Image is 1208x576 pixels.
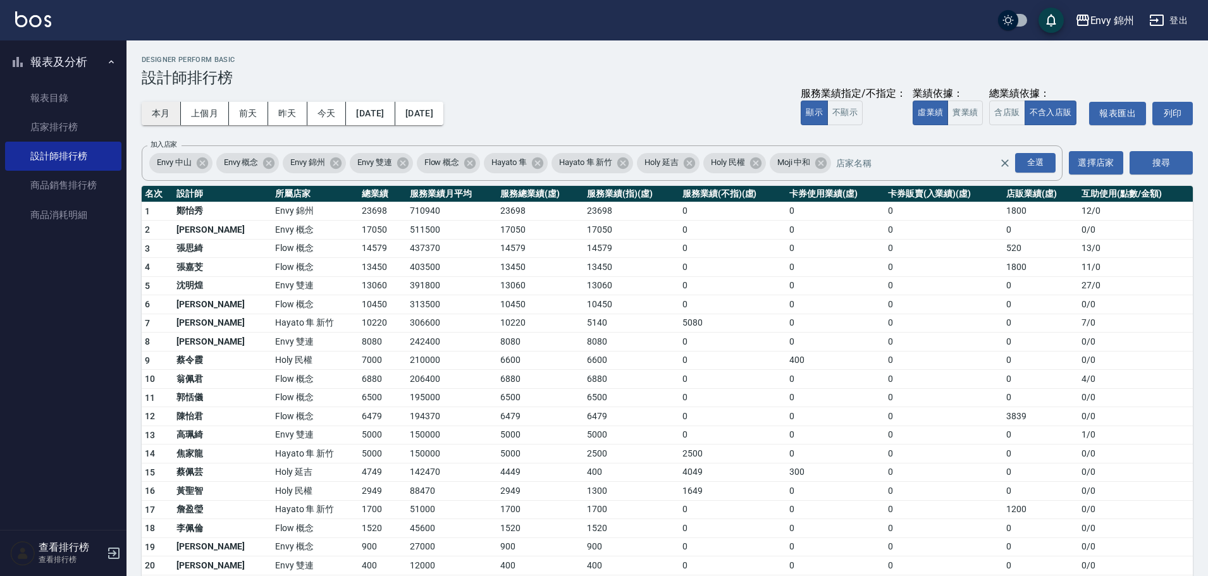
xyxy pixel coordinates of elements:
[5,171,121,200] a: 商品銷售排行榜
[786,370,885,389] td: 0
[786,444,885,463] td: 0
[885,276,1003,295] td: 0
[786,314,885,333] td: 0
[885,519,1003,538] td: 0
[786,407,885,426] td: 0
[1144,9,1193,32] button: 登出
[497,407,584,426] td: 6479
[1003,333,1078,352] td: 0
[395,102,443,125] button: [DATE]
[637,153,700,173] div: Holy 延吉
[173,351,272,370] td: 蔡令霞
[679,258,786,277] td: 0
[885,500,1003,519] td: 0
[359,426,407,444] td: 5000
[484,156,534,169] span: Hayato 隼
[359,221,407,240] td: 17050
[497,370,584,389] td: 6880
[272,186,359,202] th: 所屬店家
[584,463,679,482] td: 400
[145,336,150,346] span: 8
[786,388,885,407] td: 0
[1078,351,1193,370] td: 0 / 0
[272,537,359,556] td: Envy 概念
[1003,370,1078,389] td: 0
[885,351,1003,370] td: 0
[679,186,786,202] th: 服務業績(不指)(虛)
[584,202,679,221] td: 23698
[679,333,786,352] td: 0
[145,448,156,458] span: 14
[359,444,407,463] td: 5000
[584,537,679,556] td: 900
[913,87,983,101] div: 業績依據：
[1070,8,1140,34] button: Envy 錦州
[407,370,497,389] td: 206400
[584,500,679,519] td: 1700
[173,333,272,352] td: [PERSON_NAME]
[407,426,497,444] td: 150000
[359,186,407,202] th: 總業績
[407,295,497,314] td: 313500
[497,351,584,370] td: 6600
[173,276,272,295] td: 沈明煌
[497,314,584,333] td: 10220
[272,239,359,258] td: Flow 概念
[5,46,121,78] button: 報表及分析
[145,224,150,235] span: 2
[947,101,983,125] button: 實業績
[1078,295,1193,314] td: 0 / 0
[801,101,828,125] button: 顯示
[786,463,885,482] td: 300
[497,463,584,482] td: 4449
[1003,463,1078,482] td: 0
[5,113,121,142] a: 店家排行榜
[145,505,156,515] span: 17
[407,444,497,463] td: 150000
[15,11,51,27] img: Logo
[679,407,786,426] td: 0
[584,388,679,407] td: 6500
[407,276,497,295] td: 391800
[268,102,307,125] button: 昨天
[885,426,1003,444] td: 0
[885,295,1003,314] td: 0
[885,463,1003,482] td: 0
[786,295,885,314] td: 0
[703,156,753,169] span: Holy 民權
[173,500,272,519] td: 詹盈瑩
[216,156,266,169] span: Envy 概念
[679,295,786,314] td: 0
[142,186,173,202] th: 名次
[346,102,395,125] button: [DATE]
[149,156,199,169] span: Envy 中山
[497,333,584,352] td: 8080
[1025,101,1077,125] button: 不含入店販
[407,463,497,482] td: 142470
[497,519,584,538] td: 1520
[145,411,156,421] span: 12
[497,295,584,314] td: 10450
[359,482,407,501] td: 2949
[229,102,268,125] button: 前天
[584,482,679,501] td: 1300
[1069,151,1123,175] button: 選擇店家
[786,258,885,277] td: 0
[989,101,1025,125] button: 含店販
[417,153,481,173] div: Flow 概念
[679,276,786,295] td: 0
[407,333,497,352] td: 242400
[407,221,497,240] td: 511500
[679,519,786,538] td: 0
[272,463,359,482] td: Holy 延吉
[885,258,1003,277] td: 0
[1078,276,1193,295] td: 27 / 0
[145,374,156,384] span: 10
[407,186,497,202] th: 服務業績月平均
[272,202,359,221] td: Envy 錦州
[679,221,786,240] td: 0
[145,299,150,309] span: 6
[584,407,679,426] td: 6479
[407,482,497,501] td: 88470
[181,102,229,125] button: 上個月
